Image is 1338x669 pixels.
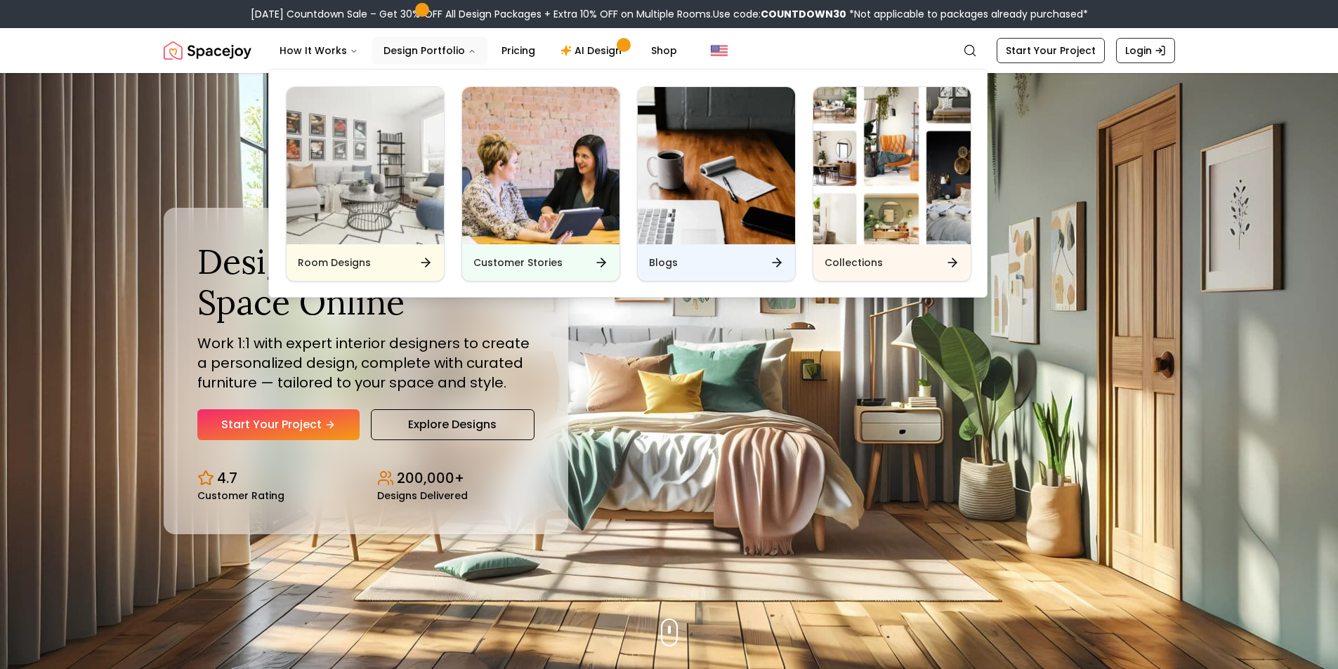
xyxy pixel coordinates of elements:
h6: Room Designs [298,256,371,270]
a: Shop [640,37,688,65]
span: Use code: [713,7,846,21]
h6: Customer Stories [473,256,563,270]
div: Design Portfolio [269,69,988,298]
img: Spacejoy Logo [164,37,251,65]
b: COUNTDOWN30 [761,7,846,21]
a: Spacejoy [164,37,251,65]
a: Room DesignsRoom Designs [286,86,445,281]
div: Design stats [197,457,534,501]
a: BlogsBlogs [637,86,796,281]
a: AI Design [549,37,637,65]
p: Work 1:1 with expert interior designers to create a personalized design, complete with curated fu... [197,333,534,392]
nav: Global [164,28,1175,73]
button: Design Portfolio [372,37,487,65]
small: Customer Rating [197,491,284,501]
img: Collections [813,87,971,244]
img: Room Designs [287,87,444,244]
small: Designs Delivered [377,491,468,501]
a: Pricing [490,37,546,65]
a: Start Your Project [997,38,1105,63]
img: Customer Stories [462,87,619,244]
h6: Collections [825,256,883,270]
a: Explore Designs [371,409,534,440]
img: United States [711,42,728,59]
span: *Not applicable to packages already purchased* [846,7,1088,21]
p: 4.7 [217,468,237,488]
p: 200,000+ [397,468,464,488]
div: [DATE] Countdown Sale – Get 30% OFF All Design Packages + Extra 10% OFF on Multiple Rooms. [251,7,1088,21]
a: Customer StoriesCustomer Stories [461,86,620,281]
img: Blogs [638,87,795,244]
a: Login [1116,38,1175,63]
button: How It Works [268,37,369,65]
h1: Design Your Dream Space Online [197,241,534,322]
a: Start Your Project [197,409,360,440]
a: CollectionsCollections [813,86,971,281]
h6: Blogs [649,256,678,270]
nav: Main [268,37,688,65]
